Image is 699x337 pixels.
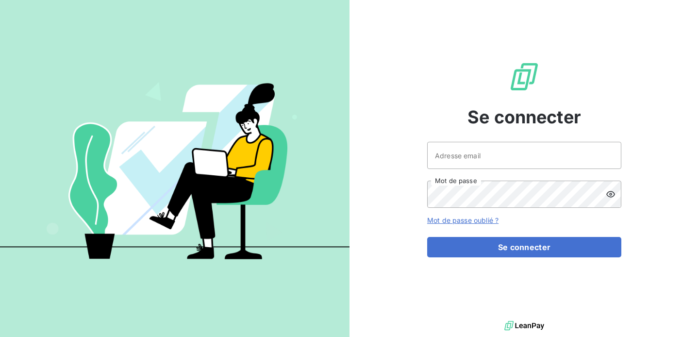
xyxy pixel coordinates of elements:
img: logo [504,319,544,333]
input: placeholder [427,142,621,169]
span: Se connecter [467,104,581,130]
button: Se connecter [427,237,621,257]
img: Logo LeanPay [509,61,540,92]
a: Mot de passe oublié ? [427,216,499,224]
